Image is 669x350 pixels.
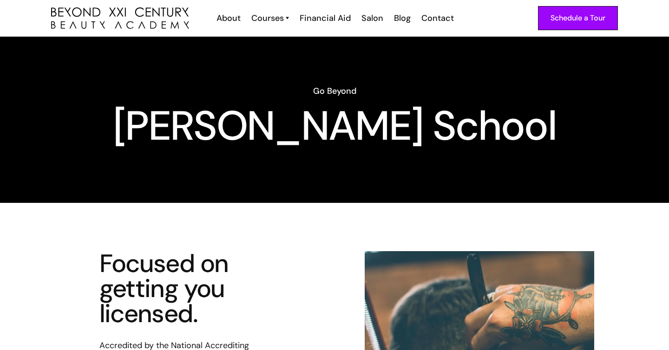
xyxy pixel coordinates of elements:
[251,12,289,24] a: Courses
[388,12,415,24] a: Blog
[51,7,189,29] a: home
[251,12,284,24] div: Courses
[210,12,245,24] a: About
[538,6,618,30] a: Schedule a Tour
[421,12,454,24] div: Contact
[361,12,383,24] div: Salon
[394,12,411,24] div: Blog
[99,251,281,326] h4: Focused on getting you licensed.
[51,85,618,97] h6: Go Beyond
[51,109,618,143] h1: [PERSON_NAME] School
[51,7,189,29] img: beyond 21st century beauty academy logo
[216,12,241,24] div: About
[300,12,351,24] div: Financial Aid
[294,12,355,24] a: Financial Aid
[415,12,459,24] a: Contact
[355,12,388,24] a: Salon
[551,12,605,24] div: Schedule a Tour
